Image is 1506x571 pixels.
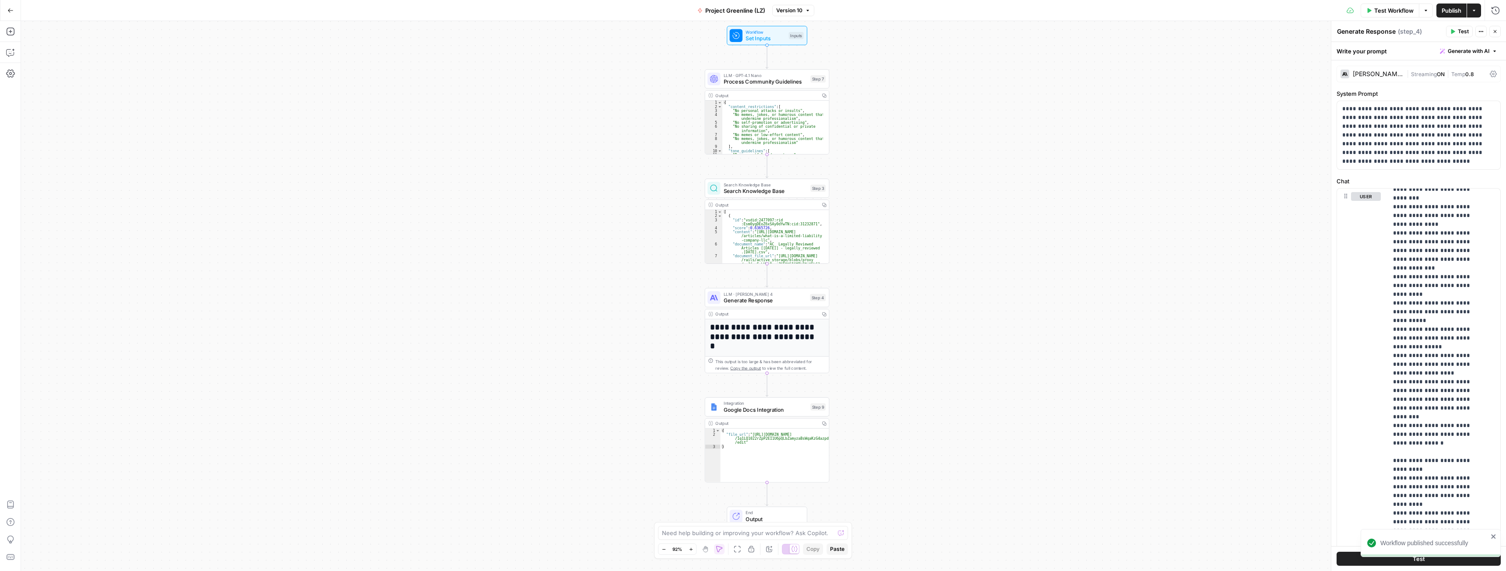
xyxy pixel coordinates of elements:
[1442,6,1461,15] span: Publish
[766,483,768,506] g: Edge from step_9 to end
[1413,554,1425,563] span: Test
[1337,177,1501,186] label: Chat
[715,92,816,99] div: Output
[705,397,830,483] div: IntegrationGoogle Docs IntegrationStep 9Output{ "file_url":"[URL][DOMAIN_NAME] /1q1LQ1022rZpP2EI1...
[705,226,722,230] div: 4
[718,101,722,105] span: Toggle code folding, rows 1 through 61
[1361,4,1419,18] button: Test Workflow
[705,507,830,526] div: EndOutput
[1337,27,1396,36] textarea: Generate Response
[710,403,718,411] img: Instagram%20post%20-%201%201.png
[705,26,830,45] div: WorkflowSet InputsInputs
[705,230,722,242] div: 5
[715,358,826,371] div: This output is too large & has been abbreviated for review. to view the full content.
[724,400,807,406] span: Integration
[724,296,807,304] span: Generate Response
[1411,71,1437,77] span: Streaming
[715,202,816,208] div: Output
[724,291,807,297] span: LLM · [PERSON_NAME] 4
[810,185,826,192] div: Step 3
[1337,552,1501,566] button: Test
[730,365,761,370] span: Copy the output
[718,149,722,153] span: Toggle code folding, rows 10 through 17
[1353,71,1403,77] div: [PERSON_NAME] 4
[1398,27,1422,36] span: ( step_4 )
[724,72,807,79] span: LLM · GPT-4.1 Nano
[806,545,820,553] span: Copy
[810,75,826,83] div: Step 7
[810,403,826,411] div: Step 9
[705,242,722,254] div: 6
[715,311,816,317] div: Output
[803,543,823,555] button: Copy
[705,433,721,445] div: 2
[1491,533,1497,540] button: close
[827,543,848,555] button: Paste
[1448,47,1489,55] span: Generate with AI
[1445,69,1451,78] span: |
[1351,192,1381,201] button: user
[705,113,722,121] div: 4
[705,149,722,153] div: 10
[724,406,807,413] span: Google Docs Integration
[705,6,765,15] span: Project Greenline (LZ)
[766,373,768,396] g: Edge from step_4 to step_9
[766,154,768,178] g: Edge from step_7 to step_3
[1407,69,1411,78] span: |
[705,445,721,448] div: 3
[1437,71,1445,77] span: ON
[705,218,722,226] div: 3
[1465,71,1474,77] span: 0.8
[718,214,722,218] span: Toggle code folding, rows 2 through 17
[1436,46,1501,57] button: Generate with AI
[746,34,785,42] span: Set Inputs
[705,109,722,112] div: 3
[772,5,814,16] button: Version 10
[766,264,768,287] g: Edge from step_3 to step_4
[705,145,722,149] div: 9
[705,153,722,157] div: 11
[705,125,722,133] div: 6
[766,45,768,68] g: Edge from start to step_7
[810,294,826,301] div: Step 4
[672,546,682,553] span: 92%
[705,133,722,137] div: 7
[789,32,804,39] div: Inputs
[705,105,722,109] div: 2
[724,187,807,195] span: Search Knowledge Base
[1458,28,1469,35] span: Test
[1446,26,1473,37] button: Test
[724,78,807,86] span: Process Community Guidelines
[715,420,816,427] div: Output
[830,545,844,553] span: Paste
[705,121,722,125] div: 5
[705,429,721,433] div: 1
[746,29,785,35] span: Workflow
[715,429,720,433] span: Toggle code folding, rows 1 through 3
[705,101,722,105] div: 1
[705,214,722,218] div: 2
[718,210,722,214] span: Toggle code folding, rows 1 through 50
[692,4,771,18] button: Project Greenline (LZ)
[1331,42,1506,60] div: Write your prompt
[705,210,722,214] div: 1
[705,254,722,286] div: 7
[1374,6,1414,15] span: Test Workflow
[746,509,800,516] span: End
[1436,4,1467,18] button: Publish
[746,515,800,523] span: Output
[718,105,722,109] span: Toggle code folding, rows 2 through 9
[776,7,802,14] span: Version 10
[1380,539,1488,547] div: Workflow published successfully
[724,182,807,188] span: Search Knowledge Base
[705,69,830,154] div: LLM · GPT-4.1 NanoProcess Community GuidelinesStep 7Output{ "content_restrictions":[ "No personal...
[705,137,722,145] div: 8
[1337,189,1381,566] div: user
[1451,71,1465,77] span: Temp
[705,179,830,264] div: Search Knowledge BaseSearch Knowledge BaseStep 3Output[ { "id":"vsdid:2477097:rid :Esm0ygDEoZ6xSA...
[1337,89,1501,98] label: System Prompt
